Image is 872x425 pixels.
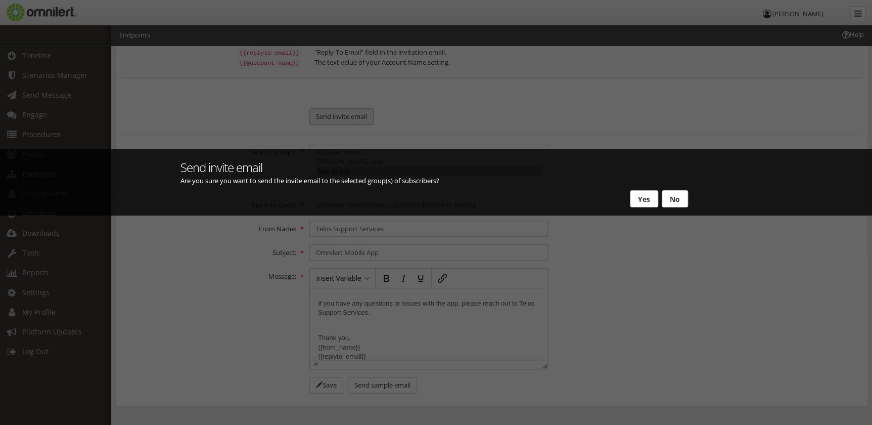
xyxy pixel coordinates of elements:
button: No [662,190,688,207]
span: Send invite email [180,159,262,176]
span: Help [23,7,43,16]
p: Are you sure you want to send the invite email to the selected group(s) of subscribers? [180,176,692,186]
p: Thank you, {{from_name}} {{replyto_email}} [PHONE_NUMBER] [8,45,230,82]
button: Yes [630,190,658,207]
